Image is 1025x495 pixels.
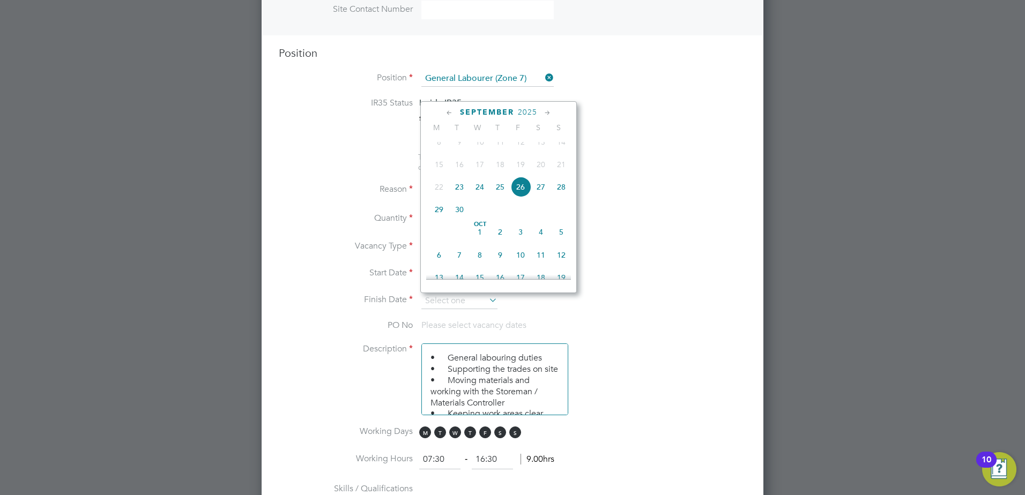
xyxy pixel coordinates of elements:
[447,123,467,132] span: T
[429,267,449,288] span: 13
[429,245,449,265] span: 6
[421,293,497,309] input: Select one
[279,294,413,305] label: Finish Date
[510,177,531,197] span: 26
[449,267,470,288] span: 14
[449,426,461,438] span: W
[419,426,431,438] span: M
[426,123,447,132] span: M
[429,177,449,197] span: 22
[470,154,490,175] span: 17
[551,177,571,197] span: 28
[279,426,413,437] label: Working Days
[470,177,490,197] span: 24
[279,483,413,494] label: Skills / Qualifications
[490,177,510,197] span: 25
[419,115,517,122] strong: Status Determination Statement
[419,450,460,469] input: 08:00
[479,426,491,438] span: F
[470,222,490,242] span: 1
[449,154,470,175] span: 16
[521,454,554,464] span: 9.00hrs
[531,267,551,288] span: 18
[982,452,1016,486] button: Open Resource Center, 10 new notifications
[551,245,571,265] span: 12
[279,343,413,355] label: Description
[531,245,551,265] span: 11
[490,132,510,152] span: 11
[279,453,413,464] label: Working Hours
[279,213,413,224] label: Quantity
[429,154,449,175] span: 15
[510,132,531,152] span: 12
[463,454,470,464] span: ‐
[548,123,569,132] span: S
[531,154,551,175] span: 20
[421,320,526,331] span: Please select vacancy dates
[429,132,449,152] span: 8
[472,450,513,469] input: 17:00
[531,177,551,197] span: 27
[531,132,551,152] span: 13
[470,267,490,288] span: 15
[279,241,413,252] label: Vacancy Type
[418,152,563,171] span: The status determination for this position can be updated after creating the vacancy
[279,267,413,279] label: Start Date
[419,97,462,108] span: Inside IR35
[470,132,490,152] span: 10
[449,245,470,265] span: 7
[510,222,531,242] span: 3
[982,460,991,474] div: 10
[494,426,506,438] span: S
[528,123,548,132] span: S
[518,108,537,117] span: 2025
[510,267,531,288] span: 17
[279,4,413,15] label: Site Contact Number
[279,97,413,109] label: IR35 Status
[449,132,470,152] span: 9
[467,123,487,132] span: W
[421,71,554,87] input: Search for...
[470,245,490,265] span: 8
[510,245,531,265] span: 10
[551,132,571,152] span: 14
[551,154,571,175] span: 21
[508,123,528,132] span: F
[279,46,746,60] h3: Position
[434,426,446,438] span: T
[531,222,551,242] span: 4
[460,108,514,117] span: September
[487,123,508,132] span: T
[490,222,510,242] span: 2
[510,154,531,175] span: 19
[279,72,413,84] label: Position
[490,154,510,175] span: 18
[429,199,449,220] span: 29
[490,267,510,288] span: 16
[509,426,521,438] span: S
[279,320,413,331] label: PO No
[279,184,413,195] label: Reason
[470,222,490,227] span: Oct
[464,426,476,438] span: T
[449,177,470,197] span: 23
[490,245,510,265] span: 9
[551,222,571,242] span: 5
[551,267,571,288] span: 19
[449,199,470,220] span: 30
